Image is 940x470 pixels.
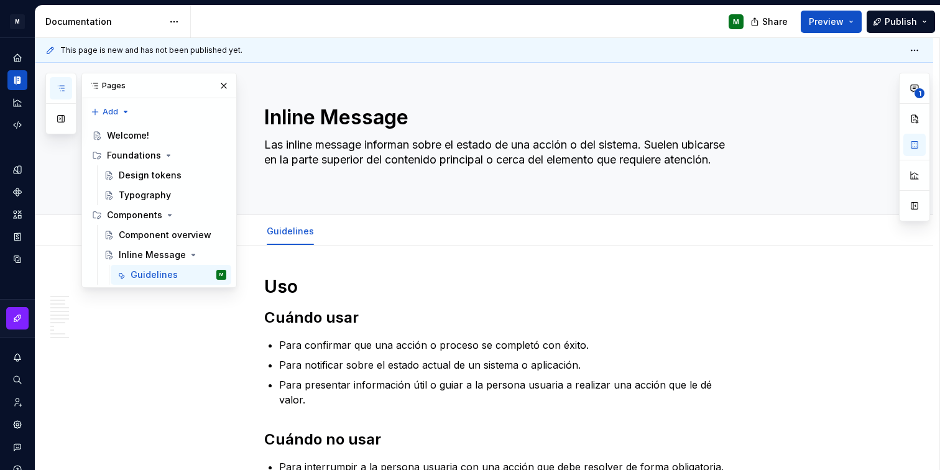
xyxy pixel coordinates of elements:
[7,249,27,269] a: Data sources
[119,229,211,241] div: Component overview
[99,225,231,245] a: Component overview
[119,189,171,201] div: Typography
[7,93,27,113] a: Analytics
[99,165,231,185] a: Design tokens
[885,16,917,28] span: Publish
[87,103,134,121] button: Add
[7,160,27,180] a: Design tokens
[7,415,27,435] a: Settings
[279,338,734,352] p: Para confirmar que una acción o proceso se completó con éxito.
[87,126,231,285] div: Page tree
[131,269,178,281] div: Guidelines
[7,227,27,247] a: Storybook stories
[264,308,359,326] strong: Cuándo usar
[262,103,732,132] textarea: Inline Message
[7,48,27,68] a: Home
[809,16,844,28] span: Preview
[107,209,162,221] div: Components
[10,14,25,29] div: M
[7,70,27,90] a: Documentation
[119,169,182,182] div: Design tokens
[733,17,739,27] div: M
[279,357,734,372] p: Para notificar sobre el estado actual de un sistema o aplicación.
[7,437,27,457] button: Contact support
[87,126,231,145] a: Welcome!
[111,265,231,285] a: GuidelinesM
[7,115,27,135] a: Code automation
[264,430,381,448] strong: Cuándo no usar
[7,182,27,202] a: Components
[99,185,231,205] a: Typography
[867,11,935,33] button: Publish
[7,392,27,412] a: Invite team
[7,370,27,390] button: Search ⌘K
[107,149,161,162] div: Foundations
[45,16,163,28] div: Documentation
[262,218,319,244] div: Guidelines
[264,276,298,297] strong: Uso
[87,205,231,225] div: Components
[7,205,27,224] a: Assets
[801,11,862,33] button: Preview
[762,16,788,28] span: Share
[60,45,242,55] span: This page is new and has not been published yet.
[267,226,314,236] a: Guidelines
[107,129,149,142] div: Welcome!
[219,269,223,281] div: M
[99,245,231,265] a: Inline Message
[119,249,186,261] div: Inline Message
[7,348,27,367] button: Notifications
[262,135,732,185] textarea: Las inline message informan sobre el estado de una acción o del sistema. Suelen ubicarse en la pa...
[279,377,734,407] p: Para presentar información útil o guiar a la persona usuaria a realizar una acción que le dé valor.
[87,145,231,165] div: Foundations
[103,107,118,117] span: Add
[2,8,32,35] button: M
[82,73,236,98] div: Pages
[744,11,796,33] button: Share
